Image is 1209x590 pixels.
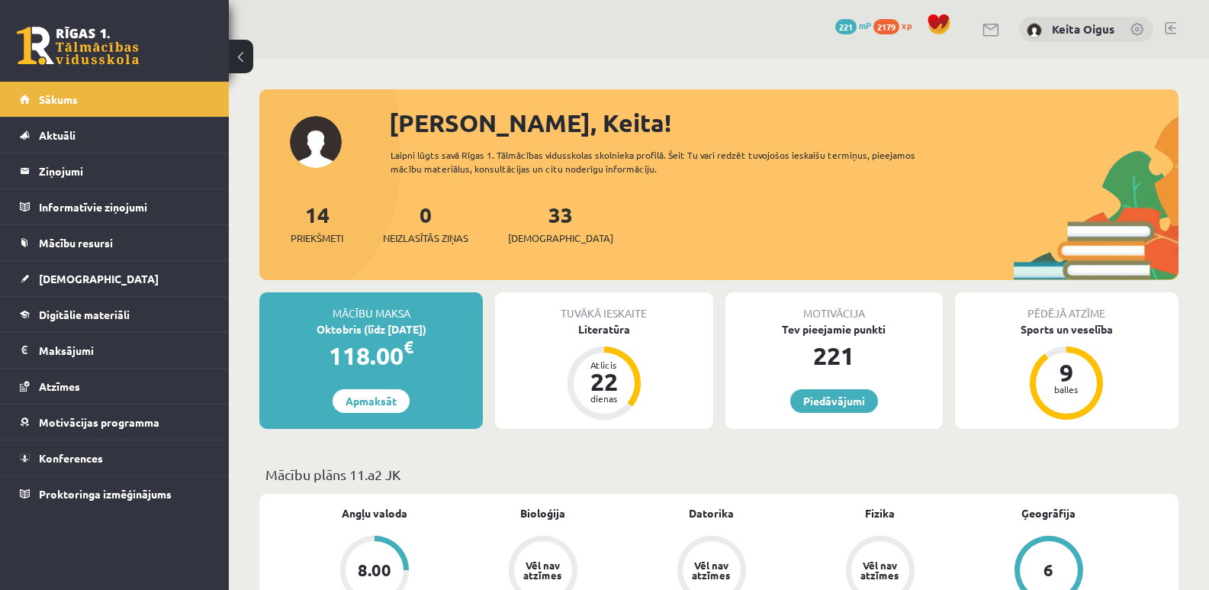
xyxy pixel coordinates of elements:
div: 8.00 [358,562,391,579]
div: Literatūra [495,321,712,337]
a: Fizika [865,505,895,521]
span: Sākums [39,92,78,106]
span: [DEMOGRAPHIC_DATA] [508,231,613,246]
div: Tev pieejamie punkti [725,321,943,337]
span: Neizlasītās ziņas [383,231,468,246]
a: 33[DEMOGRAPHIC_DATA] [508,201,613,246]
div: 221 [725,337,943,374]
span: xp [902,19,912,31]
div: Mācību maksa [259,292,483,321]
a: Angļu valoda [342,505,407,521]
div: Motivācija [725,292,943,321]
a: Maksājumi [20,333,210,368]
div: Laipni lūgts savā Rīgas 1. Tālmācības vidusskolas skolnieka profilā. Šeit Tu vari redzēt tuvojošo... [391,148,942,176]
div: Atlicis [581,360,627,369]
a: Aktuāli [20,118,210,153]
div: Vēl nav atzīmes [690,560,733,580]
a: Sākums [20,82,210,117]
span: Proktoringa izmēģinājums [39,487,172,501]
a: Literatūra Atlicis 22 dienas [495,321,712,422]
a: 0Neizlasītās ziņas [383,201,468,246]
a: [DEMOGRAPHIC_DATA] [20,261,210,296]
div: 6 [1043,562,1053,579]
legend: Ziņojumi [39,153,210,189]
a: Ģeogrāfija [1021,505,1076,521]
div: Vēl nav atzīmes [859,560,902,580]
span: [DEMOGRAPHIC_DATA] [39,272,159,285]
span: € [404,336,413,358]
span: Konferences [39,451,103,465]
span: Digitālie materiāli [39,308,130,321]
a: Atzīmes [20,369,210,404]
legend: Informatīvie ziņojumi [39,189,210,224]
a: Digitālie materiāli [20,297,210,332]
div: Vēl nav atzīmes [522,560,564,580]
img: Keita Oigus [1027,23,1042,38]
a: Motivācijas programma [20,405,210,440]
a: Ziņojumi [20,153,210,189]
span: Aktuāli [39,128,76,142]
a: 2179 xp [873,19,919,31]
a: Konferences [20,440,210,476]
a: Sports un veselība 9 balles [955,321,1178,422]
div: Tuvākā ieskaite [495,292,712,321]
a: Apmaksāt [333,389,410,413]
a: 221 mP [835,19,871,31]
span: Priekšmeti [291,231,343,246]
div: [PERSON_NAME], Keita! [389,105,1178,141]
a: 14Priekšmeti [291,201,343,246]
a: Bioloģija [520,505,565,521]
a: Keita Oigus [1052,21,1114,37]
div: 9 [1043,360,1089,385]
div: 22 [581,369,627,394]
div: dienas [581,394,627,403]
p: Mācību plāns 11.a2 JK [265,464,1172,485]
a: Proktoringa izmēģinājums [20,476,210,511]
div: 118.00 [259,337,483,374]
a: Rīgas 1. Tālmācības vidusskola [17,27,139,65]
div: Pēdējā atzīme [955,292,1178,321]
span: Mācību resursi [39,236,113,250]
div: Oktobris (līdz [DATE]) [259,321,483,337]
span: mP [859,19,871,31]
a: Piedāvājumi [790,389,878,413]
a: Mācību resursi [20,225,210,260]
span: 2179 [873,19,899,34]
span: Motivācijas programma [39,415,159,429]
div: balles [1043,385,1089,394]
legend: Maksājumi [39,333,210,368]
a: Datorika [689,505,734,521]
div: Sports un veselība [955,321,1178,337]
span: Atzīmes [39,379,80,393]
span: 221 [835,19,857,34]
a: Informatīvie ziņojumi [20,189,210,224]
